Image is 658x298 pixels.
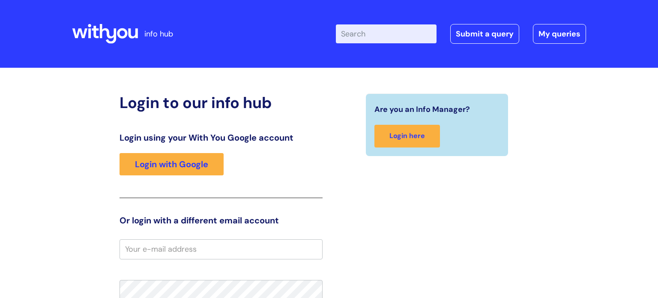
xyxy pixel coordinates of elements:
a: Submit a query [450,24,519,44]
input: Search [336,24,437,43]
h2: Login to our info hub [120,93,323,112]
h3: Login using your With You Google account [120,132,323,143]
span: Are you an Info Manager? [374,102,470,116]
a: My queries [533,24,586,44]
p: info hub [144,27,173,41]
a: Login here [374,125,440,147]
input: Your e-mail address [120,239,323,259]
a: Login with Google [120,153,224,175]
h3: Or login with a different email account [120,215,323,226]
